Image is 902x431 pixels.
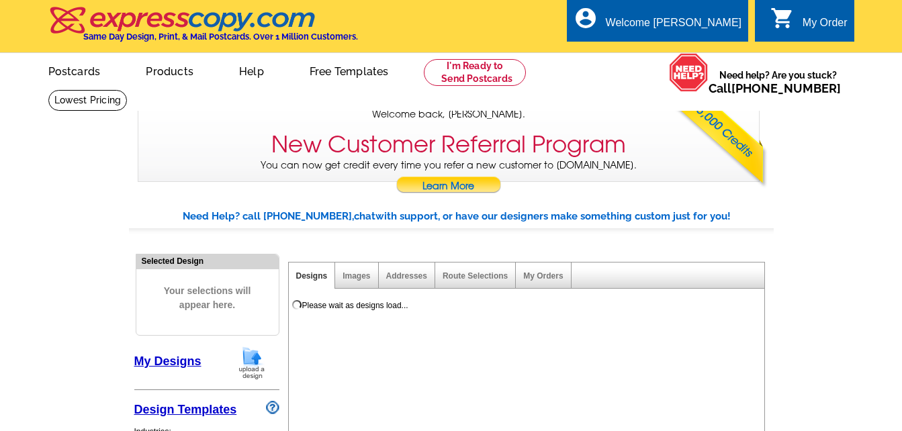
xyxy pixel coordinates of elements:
span: Need help? Are you stuck? [709,68,848,95]
a: Same Day Design, Print, & Mail Postcards. Over 1 Million Customers. [48,16,358,42]
img: help [669,53,709,92]
div: Welcome [PERSON_NAME] [606,17,741,36]
a: Images [343,271,370,281]
div: My Order [803,17,848,36]
span: Your selections will appear here. [146,271,269,326]
span: chat [354,210,375,222]
a: shopping_cart My Order [770,15,848,32]
div: Need Help? call [PHONE_NUMBER], with support, or have our designers make something custom just fo... [183,209,774,224]
a: My Orders [523,271,563,281]
i: account_circle [574,6,598,30]
img: loading... [291,299,302,310]
span: Welcome back, [PERSON_NAME]. [372,107,525,122]
h4: Same Day Design, Print, & Mail Postcards. Over 1 Million Customers. [83,32,358,42]
a: Postcards [27,54,122,86]
i: shopping_cart [770,6,795,30]
a: Free Templates [288,54,410,86]
a: Addresses [386,271,427,281]
a: Learn More [396,177,502,197]
h3: New Customer Referral Program [271,131,626,158]
a: [PHONE_NUMBER] [731,81,841,95]
div: Please wait as designs load... [302,299,408,312]
a: Design Templates [134,403,237,416]
a: Route Selections [443,271,508,281]
a: Products [124,54,215,86]
a: My Designs [134,354,201,368]
p: You can now get credit every time you refer a new customer to [DOMAIN_NAME]. [138,158,759,197]
span: Call [709,81,841,95]
img: upload-design [234,346,269,380]
a: Help [218,54,285,86]
img: design-wizard-help-icon.png [266,401,279,414]
div: Selected Design [136,254,279,267]
a: Designs [296,271,328,281]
